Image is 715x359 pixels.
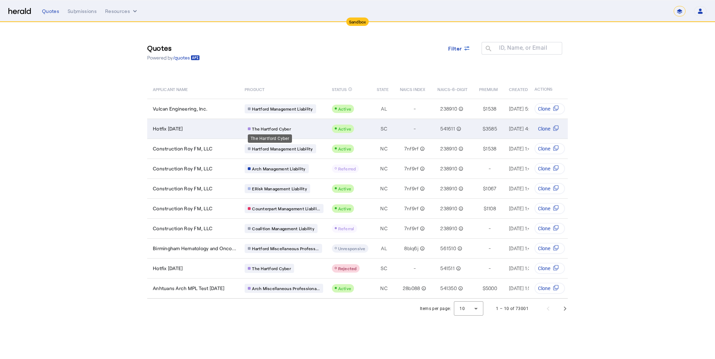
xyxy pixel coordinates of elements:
[173,54,200,61] a: /quotes
[346,17,369,26] div: Sandbox
[153,105,207,112] span: Vulcan Engineering, Inc.
[252,166,305,171] span: Arch Management Liability
[105,8,138,15] button: Resources dropdown menu
[380,185,388,192] span: NC
[153,245,236,252] span: Birmingham Hematology and Onco...
[381,125,387,132] span: SC
[418,145,425,152] mat-icon: info_outline
[456,245,462,252] mat-icon: info_outline
[534,143,565,154] button: Clone
[534,203,565,214] button: Clone
[440,105,457,112] span: 238910
[338,126,352,131] span: Active
[485,125,497,132] span: 3585
[486,185,496,192] span: 1067
[404,145,419,152] span: 7nf9rf
[147,54,200,61] p: Powered by
[538,265,550,272] span: Clone
[482,45,493,54] mat-icon: search
[380,145,388,152] span: NC
[252,226,314,231] span: Coalition Management Liability
[455,125,461,132] mat-icon: info_outline
[380,225,388,232] span: NC
[534,243,565,254] button: Clone
[509,85,528,92] span: CREATED
[377,85,389,92] span: STATE
[404,205,419,212] span: 7nf9rf
[509,126,542,132] span: [DATE] 4:51 PM
[440,125,455,132] span: 541611
[381,105,387,112] span: AL
[534,103,565,114] button: Clone
[248,134,292,143] div: The Hartford Cyber
[489,265,491,272] span: -
[534,223,565,234] button: Clone
[455,265,461,272] mat-icon: info_outline
[457,225,463,232] mat-icon: info_outline
[457,205,463,212] mat-icon: info_outline
[338,106,352,111] span: Active
[509,265,542,271] span: [DATE] 1:37 PM
[252,266,291,271] span: The Hartford Cyber
[420,305,451,312] div: Items per page:
[489,165,491,172] span: -
[252,206,320,211] span: Counterpart Management Liabili...
[485,285,497,292] span: 5000
[437,85,468,92] span: NAICS-6-DIGIT
[440,165,457,172] span: 238910
[538,185,550,192] span: Clone
[499,44,547,51] mat-label: ID, Name, or Email
[68,8,97,15] div: Submissions
[153,225,212,232] span: Construction Roy FM, LLC
[338,286,352,291] span: Active
[489,245,491,252] span: -
[414,105,416,112] span: -
[557,300,573,317] button: Next page
[252,286,320,291] span: Arch Miscellaneous Professiona...
[252,106,313,112] span: Hartford Management Liability
[509,146,543,152] span: [DATE] 1:49 PM
[418,205,425,212] mat-icon: info_outline
[8,8,31,15] img: Herald Logo
[418,185,425,192] mat-icon: info_outline
[414,125,416,132] span: -
[440,265,455,272] span: 541511
[414,265,416,272] span: -
[153,85,188,92] span: APPLICANT NAME
[153,265,183,272] span: Hotfix [DATE]
[147,43,200,53] h3: Quotes
[153,125,183,132] span: Hotfix [DATE]
[404,225,419,232] span: 7nf9rf
[380,205,388,212] span: NC
[484,205,486,212] span: $
[538,125,550,132] span: Clone
[338,166,356,171] span: Referred
[404,165,419,172] span: 7nf9rf
[252,126,291,132] span: The Hartford Cyber
[338,246,366,251] span: Unresponsive
[486,205,496,212] span: 1108
[332,85,347,92] span: STATUS
[509,285,542,291] span: [DATE] 1:50 PM
[538,225,550,232] span: Clone
[538,245,550,252] span: Clone
[457,285,463,292] mat-icon: info_outline
[509,166,543,171] span: [DATE] 1:49 PM
[153,145,212,152] span: Construction Roy FM, LLC
[252,246,319,251] span: Hartford Miscellaneous Profess...
[538,285,550,292] span: Clone
[534,123,565,134] button: Clone
[153,285,224,292] span: Anhtuans Arch MPL Test [DATE]
[486,145,496,152] span: 1538
[245,85,265,92] span: PRODUCT
[448,45,462,52] span: Filter
[338,226,354,231] span: Referral
[457,145,463,152] mat-icon: info_outline
[496,305,529,312] div: 1 – 10 of 73001
[403,285,420,292] span: 28b088
[538,145,550,152] span: Clone
[440,225,457,232] span: 238910
[420,285,426,292] mat-icon: info_outline
[252,186,307,191] span: ERisk Management Liability
[538,105,550,112] span: Clone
